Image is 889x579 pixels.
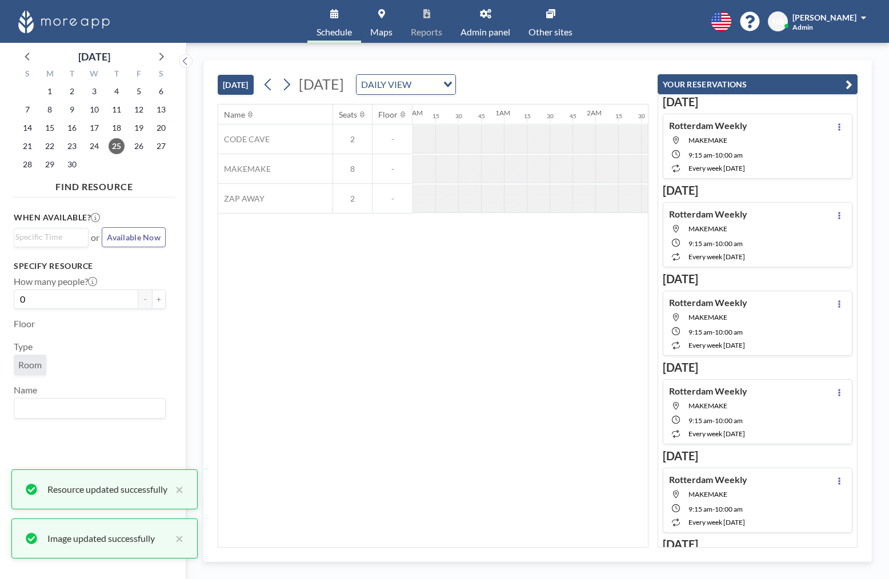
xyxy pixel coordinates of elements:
[370,27,393,37] span: Maps
[663,537,852,552] h3: [DATE]
[663,449,852,463] h3: [DATE]
[712,151,715,159] span: -
[170,532,183,545] button: close
[478,112,485,120] div: 45
[688,518,745,526] span: every week [DATE]
[547,112,554,120] div: 30
[415,77,437,92] input: Search for option
[688,341,745,349] span: every week [DATE]
[669,208,747,220] h4: Rotterdam Weekly
[42,138,58,154] span: Monday, September 22, 2025
[339,110,357,120] div: Seats
[105,67,127,82] div: T
[131,83,147,99] span: Friday, September 5, 2025
[587,108,602,117] div: 2AM
[663,95,852,109] h3: [DATE]
[86,83,102,99] span: Wednesday, September 3, 2025
[150,67,172,82] div: S
[14,261,166,271] h3: Specify resource
[357,75,455,94] div: Search for option
[373,194,413,204] span: -
[715,239,743,248] span: 10:00 AM
[712,328,715,336] span: -
[712,239,715,248] span: -
[688,401,727,410] span: MAKEMAKE
[109,83,125,99] span: Thursday, September 4, 2025
[64,83,80,99] span: Tuesday, September 2, 2025
[688,252,745,261] span: every week [DATE]
[14,384,37,396] label: Name
[83,67,106,82] div: W
[19,156,35,172] span: Sunday, September 28, 2025
[15,401,159,416] input: Search for option
[138,289,152,309] button: -
[615,112,622,120] div: 15
[688,505,712,513] span: 9:15 AM
[688,328,712,336] span: 9:15 AM
[317,27,352,37] span: Schedule
[669,474,747,485] h4: Rotterdam Weekly
[218,134,270,144] span: CODE CAVE
[47,482,170,496] div: Resource updated successfully
[91,232,99,243] span: or
[688,151,712,159] span: 9:15 AM
[18,10,110,33] img: organization-logo
[153,120,169,136] span: Saturday, September 20, 2025
[17,67,39,82] div: S
[669,297,747,308] h4: Rotterdam Weekly
[14,341,33,352] label: Type
[42,156,58,172] span: Monday, September 29, 2025
[715,328,743,336] span: 10:00 AM
[524,112,531,120] div: 15
[224,110,245,120] div: Name
[127,67,150,82] div: F
[359,77,414,92] span: DAILY VIEW
[218,164,271,174] span: MAKEMAKE
[669,385,747,397] h4: Rotterdam Weekly
[218,194,265,204] span: ZAP AWAY
[64,120,80,136] span: Tuesday, September 16, 2025
[688,313,727,321] span: MAKEMAKE
[411,27,442,37] span: Reports
[14,228,88,246] div: Search for option
[715,416,743,425] span: 10:00 AM
[688,239,712,248] span: 9:15 AM
[688,136,727,144] span: MAKEMAKE
[712,505,715,513] span: -
[299,75,344,93] span: [DATE]
[669,120,747,131] h4: Rotterdam Weekly
[86,120,102,136] span: Wednesday, September 17, 2025
[460,27,510,37] span: Admin panel
[570,112,576,120] div: 45
[433,112,439,120] div: 15
[153,138,169,154] span: Saturday, September 27, 2025
[688,224,727,233] span: MAKEMAKE
[170,482,183,496] button: close
[688,416,712,425] span: 9:15 AM
[14,276,97,287] label: How many people?
[64,138,80,154] span: Tuesday, September 23, 2025
[131,120,147,136] span: Friday, September 19, 2025
[663,183,852,198] h3: [DATE]
[772,17,784,27] span: NB
[131,138,147,154] span: Friday, September 26, 2025
[715,151,743,159] span: 10:00 AM
[39,67,61,82] div: M
[86,138,102,154] span: Wednesday, September 24, 2025
[333,134,372,144] span: 2
[109,102,125,118] span: Thursday, September 11, 2025
[153,102,169,118] span: Saturday, September 13, 2025
[14,176,175,192] h4: FIND RESOURCE
[102,227,166,247] button: Available Now
[47,532,170,545] div: Image updated successfully
[14,399,165,418] div: Search for option
[218,75,254,95] button: [DATE]
[378,110,398,120] div: Floor
[86,102,102,118] span: Wednesday, September 10, 2025
[373,134,413,144] span: -
[19,138,35,154] span: Sunday, September 21, 2025
[61,67,83,82] div: T
[495,108,510,117] div: 1AM
[373,164,413,174] span: -
[715,505,743,513] span: 10:00 AM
